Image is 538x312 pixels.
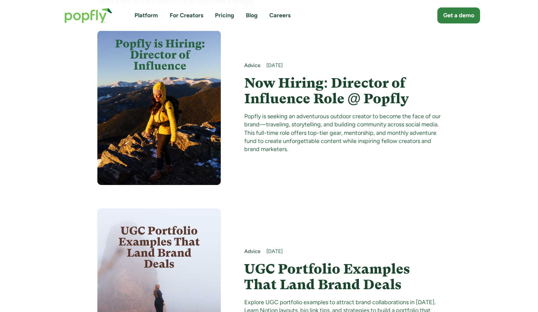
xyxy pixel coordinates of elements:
[170,11,203,20] a: For Creators
[244,75,441,107] a: Now Hiring: Director of Influence Role @ Popfly
[58,1,119,30] a: home
[244,261,441,293] a: UGC Portfolio Examples That Land Brand Deals
[266,62,441,69] div: [DATE]
[437,7,480,23] a: Get a demo
[244,62,261,69] a: Advice
[443,11,474,20] div: Get a demo
[244,112,441,153] div: Popfly is seeking an adventurous outdoor creator to become the face of our brand—traveling, story...
[215,11,234,20] a: Pricing
[134,11,158,20] a: Platform
[246,11,258,20] a: Blog
[266,248,441,255] div: [DATE]
[244,248,261,255] a: Advice
[269,11,290,20] a: Careers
